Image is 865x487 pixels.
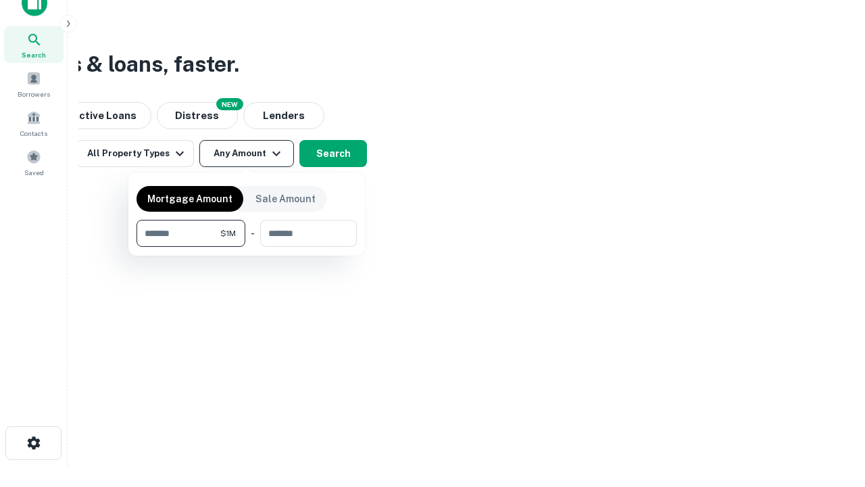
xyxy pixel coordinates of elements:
p: Sale Amount [255,191,316,206]
div: - [251,220,255,247]
p: Mortgage Amount [147,191,232,206]
span: $1M [220,227,236,239]
iframe: Chat Widget [797,379,865,444]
